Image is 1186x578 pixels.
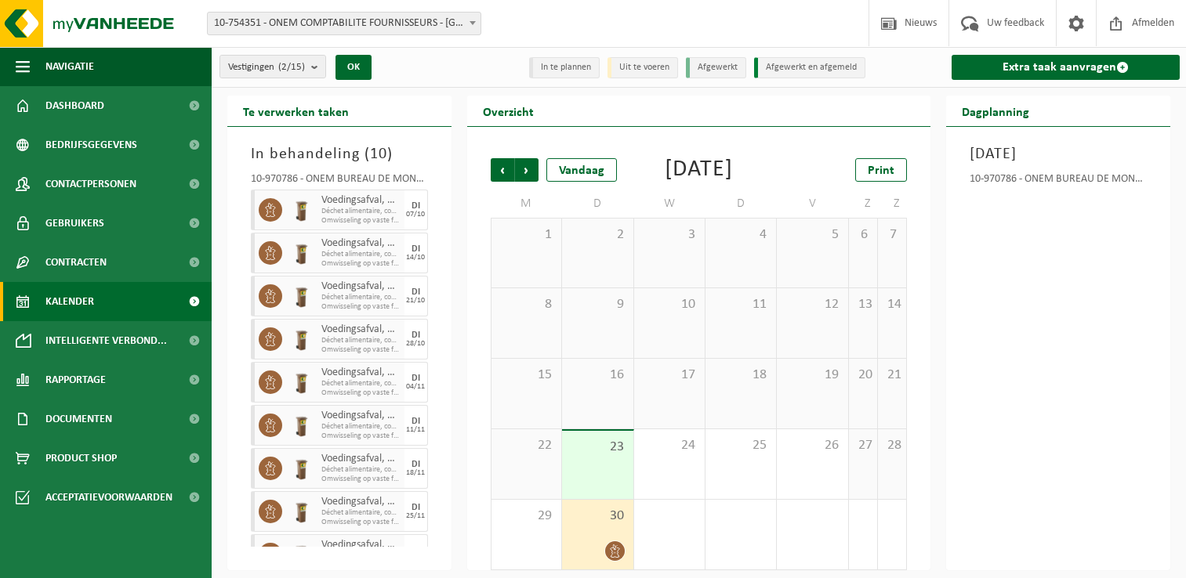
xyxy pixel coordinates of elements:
div: 07/10 [406,211,425,219]
button: OK [335,55,372,80]
td: W [634,190,705,218]
span: Dashboard [45,86,104,125]
span: Déchet alimentaire, contenant des produits d'origine animale [321,293,401,302]
div: DI [412,331,420,340]
span: Omwisseling op vaste frequentie (incl. verwerking) [321,345,401,355]
span: 30 [570,508,625,525]
div: Vandaag [546,158,617,182]
span: 14 [886,296,898,313]
div: 10-970786 - ONEM BUREAU DE MONS - [GEOGRAPHIC_DATA] [970,174,1147,190]
img: WB-0140-HPE-BN-01 [290,370,314,394]
a: Print [855,158,907,182]
h2: Te verwerken taken [227,96,365,126]
span: Print [868,164,894,177]
span: Déchet alimentaire, contenant des produits d'origine animale [321,422,401,432]
span: Rapportage [45,360,106,399]
span: Product Shop [45,439,117,478]
div: 14/10 [406,254,425,262]
span: 28 [886,437,898,454]
span: Vestigingen [228,56,305,79]
td: M [491,190,562,218]
span: Navigatie [45,47,94,86]
td: D [705,190,777,218]
span: 25 [713,437,768,454]
span: Voedingsafval, bevat producten van dierlijke oorsprong, onverpakt, categorie 3 [321,410,401,422]
span: Voedingsafval, bevat producten van dierlijke oorsprong, onverpakt, categorie 3 [321,453,401,465]
div: DI [412,287,420,297]
img: WB-0140-HPE-BN-01 [290,543,314,566]
span: Volgende [515,158,539,182]
span: Acceptatievoorwaarden [45,478,172,517]
span: 10 [370,146,387,162]
img: WB-0140-HPE-BN-01 [290,327,314,351]
span: 12 [785,296,840,313]
span: Voedingsafval, bevat producten van dierlijke oorsprong, onverpakt, categorie 3 [321,539,401,551]
span: Déchet alimentaire, contenant des produits d'origine animale [321,250,401,259]
span: Déchet alimentaire, contenant des produits d'origine animale [321,379,401,388]
span: 27 [857,437,869,454]
span: 4 [713,226,768,244]
img: WB-0140-HPE-BN-01 [290,457,314,480]
span: Voedingsafval, bevat producten van dierlijke oorsprong, onverpakt, categorie 3 [321,237,401,250]
span: 11 [713,296,768,313]
span: Voedingsafval, bevat producten van dierlijke oorsprong, onverpakt, categorie 3 [321,323,401,336]
td: D [562,190,633,218]
span: 5 [785,226,840,244]
li: Afgewerkt en afgemeld [754,57,865,78]
span: Voedingsafval, bevat producten van dierlijke oorsprong, onverpakt, categorie 3 [321,194,401,207]
span: Omwisseling op vaste frequentie (incl. verwerking) [321,216,401,226]
span: 10-754351 - ONEM COMPTABILITE FOURNISSEURS - BRUXELLES [207,12,481,35]
count: (2/15) [278,62,305,72]
span: Contactpersonen [45,164,136,204]
img: WB-0140-HPE-BN-01 [290,414,314,437]
span: 19 [785,367,840,384]
span: 21 [886,367,898,384]
h3: [DATE] [970,143,1147,166]
span: 6 [857,226,869,244]
span: Voedingsafval, bevat producten van dierlijke oorsprong, onverpakt, categorie 3 [321,367,401,379]
span: 22 [499,437,553,454]
li: Afgewerkt [686,57,746,78]
span: Contracten [45,243,107,282]
span: Kalender [45,282,94,321]
span: Omwisseling op vaste frequentie (incl. verwerking) [321,432,401,441]
div: 21/10 [406,297,425,305]
td: Z [849,190,878,218]
span: 18 [713,367,768,384]
img: WB-0140-HPE-BN-01 [290,198,314,222]
span: Omwisseling op vaste frequentie (incl. verwerking) [321,302,401,312]
span: Déchet alimentaire, contenant des produits d'origine animale [321,336,401,345]
li: In te plannen [529,57,600,78]
img: WB-0140-HPE-BN-01 [290,284,314,308]
span: Voedingsafval, bevat producten van dierlijke oorsprong, onverpakt, categorie 3 [321,496,401,508]
h3: In behandeling ( ) [251,143,428,166]
span: 15 [499,367,553,384]
span: Vorige [491,158,514,182]
a: Extra taak aanvragen [952,55,1180,80]
iframe: chat widget [8,544,262,578]
div: 10-970786 - ONEM BUREAU DE MONS - [GEOGRAPHIC_DATA] [251,174,428,190]
li: Uit te voeren [608,57,678,78]
img: WB-0140-HPE-BN-01 [290,241,314,265]
span: 10 [642,296,697,313]
span: Gebruikers [45,204,104,243]
span: 10-754351 - ONEM COMPTABILITE FOURNISSEURS - BRUXELLES [208,13,481,34]
span: Déchet alimentaire, contenant des produits d'origine animale [321,207,401,216]
img: WB-0140-HPE-BN-01 [290,500,314,523]
span: Déchet alimentaire, contenant des produits d'origine animale [321,508,401,518]
div: DI [412,201,420,211]
span: Documenten [45,399,112,439]
span: 8 [499,296,553,313]
span: Omwisseling op vaste frequentie (incl. verwerking) [321,475,401,484]
div: 25/11 [406,512,425,520]
span: Bedrijfsgegevens [45,125,137,164]
span: Omwisseling op vaste frequentie (incl. verwerking) [321,259,401,269]
span: 16 [570,367,625,384]
span: 23 [570,439,625,456]
div: 04/11 [406,383,425,391]
span: 20 [857,367,869,384]
span: 3 [642,226,697,244]
span: 1 [499,226,553,244]
span: Déchet alimentaire, contenant des produits d'origine animale [321,465,401,475]
span: 29 [499,508,553,525]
